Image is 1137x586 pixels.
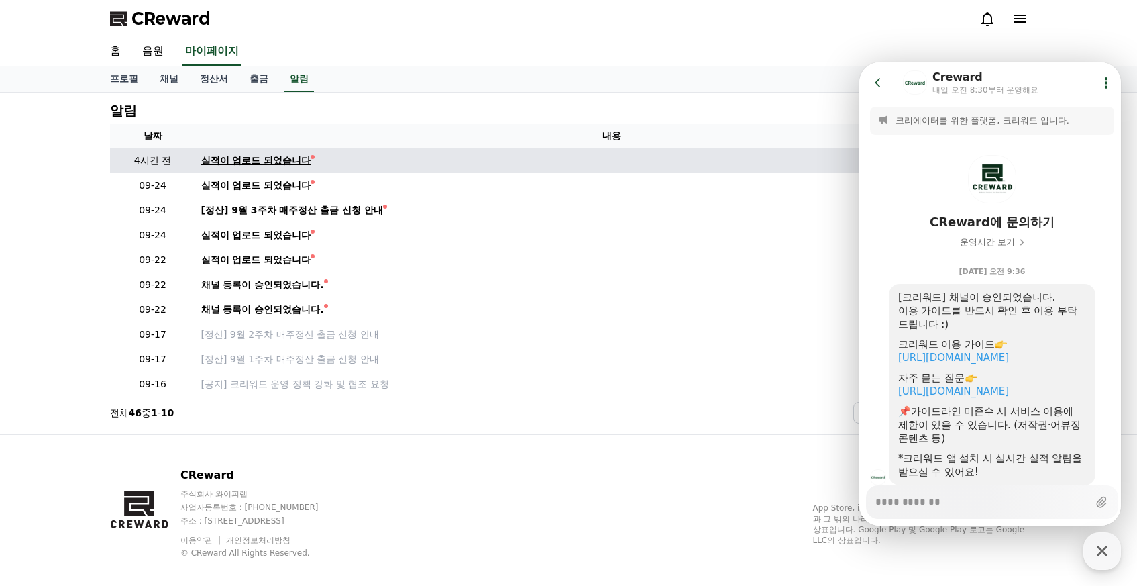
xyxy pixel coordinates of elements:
[180,467,344,483] p: CReward
[151,407,158,418] strong: 1
[110,124,196,148] th: 날짜
[201,352,1022,367] a: [정산] 9월 1주차 매주정산 출금 신청 안내
[201,179,1022,193] a: 실적이 업로드 되었습니다
[180,548,344,558] p: © CReward All Rights Reserved.
[115,278,191,292] p: 09-22
[201,228,1022,242] a: 실적이 업로드 되었습니다
[110,103,137,118] h4: 알림
[110,406,174,420] p: 전체 중 -
[129,407,142,418] strong: 46
[853,402,879,424] button: <
[180,516,344,526] p: 주소 : [STREET_ADDRESS]
[110,8,211,30] a: CReward
[226,536,290,545] a: 개인정보처리방침
[115,377,191,391] p: 09-16
[201,278,324,292] div: 채널 등록이 승인되었습니다.
[201,203,1022,217] a: [정산] 9월 3주차 매주정산 출금 신청 안내
[115,179,191,193] p: 09-24
[182,38,241,66] a: 마이페이지
[99,66,149,92] a: 프로필
[180,489,344,499] p: 주식회사 와이피랩
[189,66,239,92] a: 정산서
[201,303,324,317] div: 채널 등록이 승인되었습니다.
[180,502,344,513] p: 사업자등록번호 : [PHONE_NUMBER]
[115,328,191,342] p: 09-17
[131,8,211,30] span: CReward
[131,38,174,66] a: 음원
[201,253,1022,267] a: 실적이 업로드 되었습니다
[115,352,191,367] p: 09-17
[115,154,191,168] p: 4시간 전
[201,203,384,217] div: [정산] 9월 3주차 매주정산 출금 신청 안내
[201,328,1022,342] a: [정산] 9월 2주차 매주정산 출금 신청 안내
[161,407,174,418] strong: 10
[813,503,1028,546] p: App Store, iCloud, iCloud Drive 및 iTunes Store는 미국과 그 밖의 나라 및 지역에서 등록된 Apple Inc.의 서비스 상표입니다. Goo...
[239,66,279,92] a: 출금
[115,303,191,317] p: 09-22
[284,66,314,92] a: 알림
[115,253,191,267] p: 09-22
[115,228,191,242] p: 09-24
[201,154,311,168] div: 실적이 업로드 되었습니다
[201,154,1022,168] a: 실적이 업로드 되었습니다
[99,38,131,66] a: 홈
[180,536,223,545] a: 이용약관
[201,228,311,242] div: 실적이 업로드 되었습니다
[201,179,311,193] div: 실적이 업로드 되었습니다
[859,62,1121,526] iframe: Channel chat
[115,203,191,217] p: 09-24
[201,253,311,267] div: 실적이 업로드 되었습니다
[201,377,1022,391] a: [공지] 크리워드 운영 정책 강화 및 협조 요청
[196,124,1028,148] th: 내용
[149,66,189,92] a: 채널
